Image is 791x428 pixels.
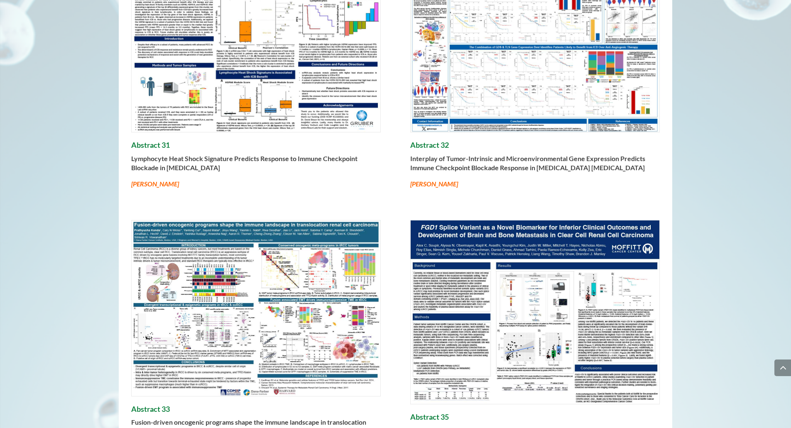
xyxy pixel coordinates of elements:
h4: Abstract 31 [131,141,381,154]
strong: Lymphocyte Heat Shock Signature Predicts Response to Immune Checkpoint Blockade in [MEDICAL_DATA] [131,154,358,171]
strong: Interplay of Tumor-Intrinsic and Microenvironmental Gene Expression Predicts Immune Checkpoint Bl... [410,154,645,171]
h4: Abstract 33 [131,405,381,418]
h4: Abstract 32 [410,141,660,154]
img: 33_PrathyushaKonda_KCRS_poster_2025 [132,220,381,396]
img: 35_Soupir_Alex [411,220,660,404]
h4: Abstract 35 [410,413,660,426]
em: [PERSON_NAME] [131,180,179,188]
em: [PERSON_NAME] [410,180,458,188]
